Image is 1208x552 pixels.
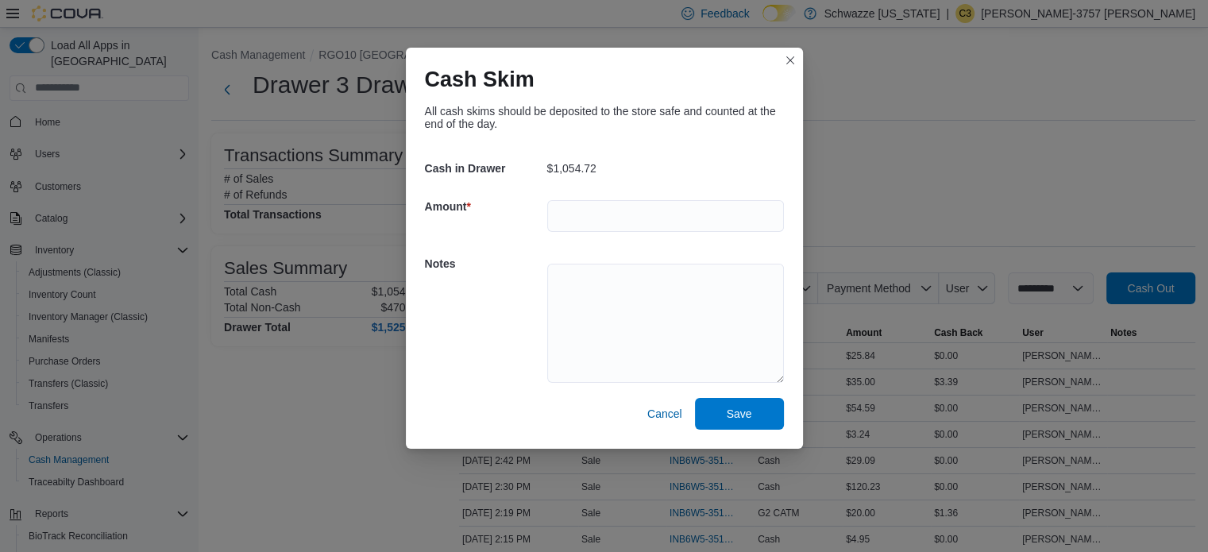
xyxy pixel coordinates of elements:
[547,162,596,175] p: $1,054.72
[727,406,752,422] span: Save
[425,191,544,222] h5: Amount
[647,406,682,422] span: Cancel
[425,248,544,280] h5: Notes
[781,51,800,70] button: Closes this modal window
[425,152,544,184] h5: Cash in Drawer
[425,105,784,130] div: All cash skims should be deposited to the store safe and counted at the end of the day.
[695,398,784,430] button: Save
[641,398,689,430] button: Cancel
[425,67,535,92] h1: Cash Skim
